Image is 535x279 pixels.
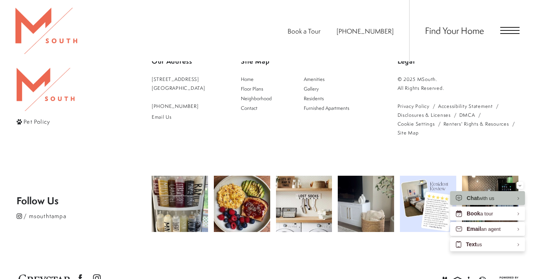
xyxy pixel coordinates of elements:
span: [PHONE_NUMBER] [152,103,198,109]
a: Go to Floor Plans [237,84,295,94]
img: Breakfast is the most important meal of the day! 🥞☕ Start your morning off right with something d... [214,176,270,232]
a: Greystar privacy policy [398,102,430,111]
span: Amenities [304,76,325,82]
p: Our Address [152,54,205,69]
a: Go to Gallery [300,84,358,94]
a: Get Directions to 5110 South Manhattan Avenue Tampa, FL 33611 [152,75,205,92]
img: Keeping it clean and convenient! 🍶💡 Labeled squeeze bottles make condiments easy to grab and keep... [152,176,208,232]
a: Email Us [152,113,205,121]
p: Legal [398,54,519,69]
button: Open Menu [500,27,520,34]
a: Go to Amenities [300,75,358,84]
span: / msouthtampa [24,212,66,220]
span: Floor Plans [241,86,263,92]
a: Go to Furnished Apartments (opens in a new tab) [300,104,358,113]
a: Go to Residents [300,94,358,104]
p: © 2025 MSouth. [398,75,519,84]
img: Keep your blankets organized and your space stylish! 🧺 A simple basket brings both function and w... [338,176,394,232]
a: Call Us at 813-570-8014 [337,27,394,35]
span: Home [241,76,254,82]
span: Contact [241,105,257,111]
a: Go to Home [237,75,295,84]
a: Website Site Map [398,128,419,137]
p: Site Map [241,54,362,69]
span: Gallery [304,86,319,92]
p: All Rights Reserved. [398,84,519,92]
img: MSouth [17,68,74,111]
img: Happy National Coffee Day!! Come get a cup. #msouthtampa #nationalcoffeday #tistheseason #coffeeo... [462,176,518,232]
img: MSouth [15,8,77,54]
span: Residents [304,95,324,102]
a: Renters' Rights & Resources [444,119,509,128]
img: Laundry day just got a little more organized! 🧦✨ A 'lost sock' station keeps those solo socks in ... [276,176,332,232]
a: Local and State Disclosures and License Information [398,111,451,119]
p: Follow Us [17,196,152,205]
a: Find Your Home [425,24,484,37]
div: Main [237,75,358,113]
span: Pet Policy [24,118,50,126]
a: Follow msouthtampa on Instagram [17,211,152,221]
img: Come see what all the hype is about! Get your new home today! #msouthtampa #movenow #thankful #be... [400,176,456,232]
span: Neighborhood [241,95,272,102]
a: Go to Contact [237,104,295,113]
a: Cookie Settings [398,119,435,128]
a: Book a Tour [288,27,320,35]
a: Greystar DMCA policy [459,111,475,119]
span: [PHONE_NUMBER] [337,27,394,35]
a: Call Us [152,102,205,111]
span: Furnished Apartments [304,105,349,111]
a: Go to Neighborhood [237,94,295,104]
a: Accessibility Statement [438,102,493,111]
